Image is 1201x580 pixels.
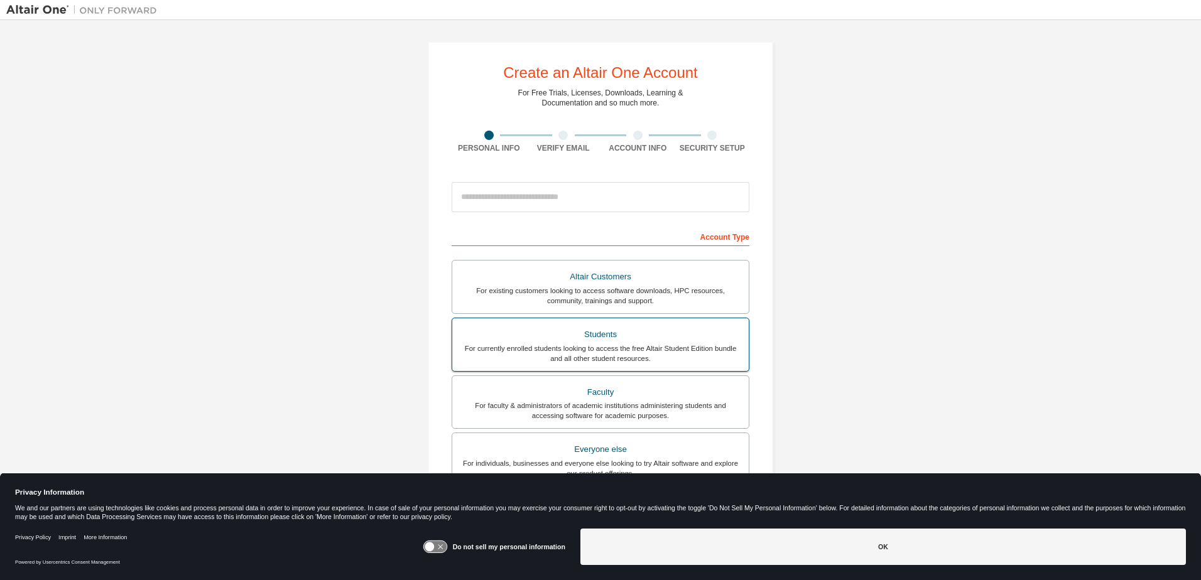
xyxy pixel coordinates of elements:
div: For faculty & administrators of academic institutions administering students and accessing softwa... [460,400,741,421]
div: Altair Customers [460,268,741,286]
div: Everyone else [460,441,741,458]
div: Students [460,326,741,343]
div: Personal Info [452,143,526,153]
div: Account Type [452,226,749,246]
div: Security Setup [675,143,750,153]
div: For currently enrolled students looking to access the free Altair Student Edition bundle and all ... [460,343,741,363]
div: Verify Email [526,143,601,153]
div: For Free Trials, Licenses, Downloads, Learning & Documentation and so much more. [518,88,683,108]
div: Account Info [600,143,675,153]
div: Faculty [460,384,741,401]
div: Create an Altair One Account [503,65,698,80]
img: Altair One [6,4,163,16]
div: For individuals, businesses and everyone else looking to try Altair software and explore our prod... [460,458,741,478]
div: For existing customers looking to access software downloads, HPC resources, community, trainings ... [460,286,741,306]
